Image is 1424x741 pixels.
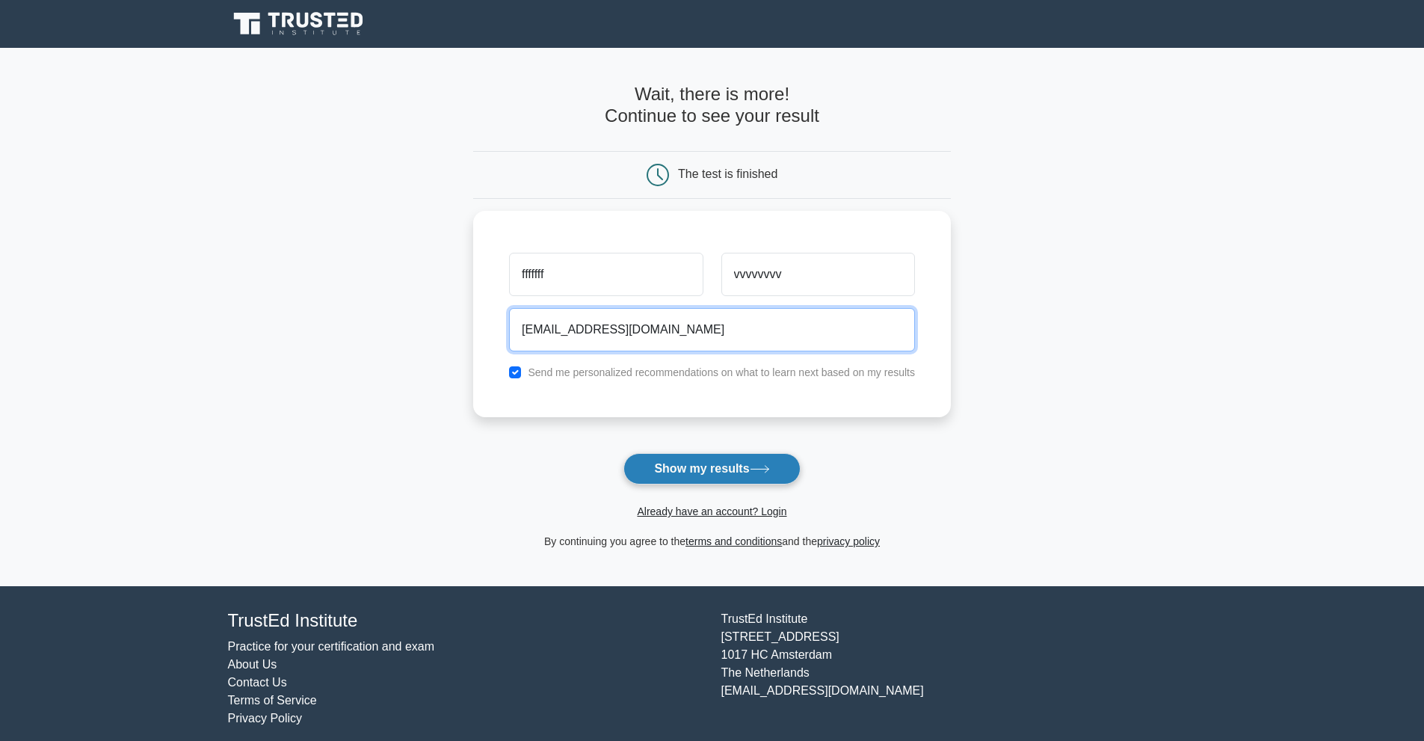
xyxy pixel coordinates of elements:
input: Last name [721,253,915,296]
button: Show my results [623,453,800,485]
a: Terms of Service [228,694,317,707]
div: TrustEd Institute [STREET_ADDRESS] 1017 HC Amsterdam The Netherlands [EMAIL_ADDRESS][DOMAIN_NAME] [712,610,1206,728]
input: First name [509,253,703,296]
a: Already have an account? Login [637,505,786,517]
h4: Wait, there is more! Continue to see your result [473,84,951,127]
a: Privacy Policy [228,712,303,725]
a: Practice for your certification and exam [228,640,435,653]
div: By continuing you agree to the and the [464,532,960,550]
h4: TrustEd Institute [228,610,703,632]
div: The test is finished [678,167,777,180]
label: Send me personalized recommendations on what to learn next based on my results [528,366,915,378]
input: Email [509,308,915,351]
a: privacy policy [817,535,880,547]
a: terms and conditions [685,535,782,547]
a: About Us [228,658,277,671]
a: Contact Us [228,676,287,689]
